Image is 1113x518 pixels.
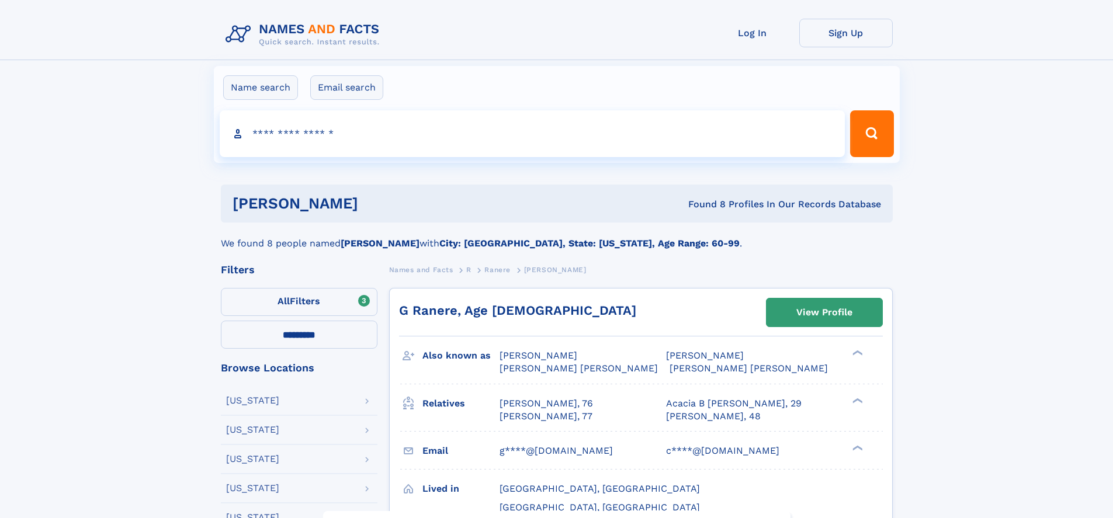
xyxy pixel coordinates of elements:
[220,110,845,157] input: search input
[767,298,882,326] a: View Profile
[226,425,279,434] div: [US_STATE]
[223,75,298,100] label: Name search
[221,363,377,373] div: Browse Locations
[278,295,290,307] span: All
[850,444,864,451] div: ❯
[226,454,279,464] div: [US_STATE]
[389,262,453,277] a: Names and Facts
[466,262,471,277] a: R
[799,19,893,47] a: Sign Up
[422,479,500,499] h3: Lived in
[221,223,893,251] div: We found 8 people named with .
[233,196,523,211] h1: [PERSON_NAME]
[484,266,511,274] span: Ranere
[500,350,577,361] span: [PERSON_NAME]
[500,397,593,410] a: [PERSON_NAME], 76
[796,299,852,326] div: View Profile
[500,483,700,494] span: [GEOGRAPHIC_DATA], [GEOGRAPHIC_DATA]
[399,303,636,318] a: G Ranere, Age [DEMOGRAPHIC_DATA]
[422,346,500,366] h3: Also known as
[500,502,700,513] span: [GEOGRAPHIC_DATA], [GEOGRAPHIC_DATA]
[226,396,279,405] div: [US_STATE]
[524,266,587,274] span: [PERSON_NAME]
[666,350,744,361] span: [PERSON_NAME]
[422,394,500,413] h3: Relatives
[310,75,383,100] label: Email search
[850,397,864,404] div: ❯
[706,19,799,47] a: Log In
[341,238,419,249] b: [PERSON_NAME]
[666,410,761,423] a: [PERSON_NAME], 48
[221,265,377,275] div: Filters
[666,397,802,410] a: Acacia B [PERSON_NAME], 29
[484,262,511,277] a: Ranere
[523,198,881,211] div: Found 8 Profiles In Our Records Database
[466,266,471,274] span: R
[500,410,592,423] a: [PERSON_NAME], 77
[850,110,893,157] button: Search Button
[221,19,389,50] img: Logo Names and Facts
[439,238,740,249] b: City: [GEOGRAPHIC_DATA], State: [US_STATE], Age Range: 60-99
[670,363,828,374] span: [PERSON_NAME] [PERSON_NAME]
[500,363,658,374] span: [PERSON_NAME] [PERSON_NAME]
[850,349,864,357] div: ❯
[226,484,279,493] div: [US_STATE]
[422,441,500,461] h3: Email
[221,288,377,316] label: Filters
